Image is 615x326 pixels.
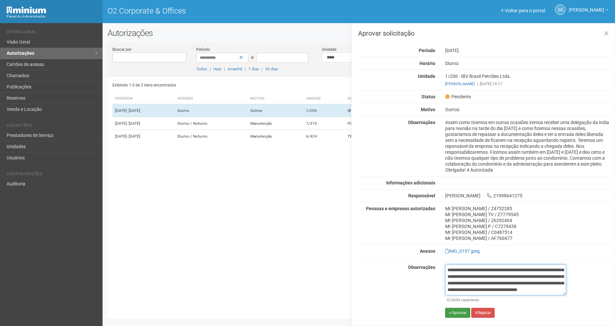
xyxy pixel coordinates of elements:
[7,172,98,179] li: Configurações
[569,8,608,14] a: [PERSON_NAME]
[112,117,175,130] td: [DATE]
[445,217,610,223] div: Mr [PERSON_NAME] / Z6292404
[210,67,211,71] span: |
[303,104,345,117] td: 1/206
[345,130,442,143] td: TEFÉ IMÓVEIS RIO
[345,117,442,130] td: PS SOLUÇÕES
[322,47,336,52] label: Unidade
[345,104,442,117] td: IBV Brasil Petróleo Ltda.
[440,60,615,66] div: Diurno
[175,104,248,117] td: Diurno
[440,107,615,113] div: Outros
[358,30,610,37] h3: Aprovar solicitação
[127,134,140,139] span: - [DATE]
[7,7,46,14] img: Minium
[445,308,470,318] button: Aprovar
[112,130,175,143] td: [DATE]
[213,67,221,71] a: Hoje
[445,223,610,229] div: Mr [PERSON_NAME] P / C7279438
[248,93,303,104] th: Motivo
[303,93,345,104] th: Unidade
[501,8,545,13] a: Voltar para o portal
[112,80,357,90] div: Exibindo 1-3 de 3 itens encontrados
[477,81,478,86] span: |
[440,193,615,199] div: [PERSON_NAME] 21998641275
[420,248,435,254] strong: Anexos
[108,7,354,15] h1: O2 Corporate & Offices
[386,180,435,185] strong: Informações adicionais
[445,212,610,217] div: Mr [PERSON_NAME] TV / Z7779545
[440,48,615,53] div: [DATE]
[303,117,345,130] td: 7/310
[175,130,248,143] td: Diurno / Noturno
[600,27,613,41] a: Fechar
[251,54,254,60] span: a
[175,117,248,130] td: Diurno / Noturno
[471,308,495,318] button: Rejeitar
[445,248,480,254] a: IMG_0197.jpeg
[421,107,435,112] strong: Motivo
[345,93,442,104] th: Empresa
[7,14,98,19] div: Painel do Administrador
[248,117,303,130] td: Manutenção
[112,93,175,104] th: Período
[555,4,566,15] a: GS
[445,206,610,212] div: Mr [PERSON_NAME] / Z4752285
[447,298,449,302] span: 0
[408,193,435,198] strong: Responsável
[303,130,345,143] td: 6/424
[445,81,610,87] div: [DATE] 19:17
[265,67,278,71] a: 30 dias
[440,119,615,173] div: Assim como tivemos em outras ocasiões iremos receber uma delegação da India para reunião na tarde...
[366,206,435,211] strong: Pessoas e empresas autorizadas
[127,108,140,113] span: - [DATE]
[445,229,610,235] div: Mr [PERSON_NAME] / C0487514
[445,81,475,86] a: [PERSON_NAME]
[196,67,207,71] a: Todos
[224,67,225,71] span: |
[569,1,604,13] span: Gabriela Souza
[419,48,435,53] strong: Período
[445,235,610,241] div: Mr [PERSON_NAME] / AF760477
[419,61,435,66] strong: Horário
[175,93,248,104] th: Horário
[248,130,303,143] td: Manutenção
[248,67,259,71] a: 7 dias
[228,67,242,71] a: Amanhã
[421,94,435,99] strong: Status
[445,94,471,100] span: Pendente
[127,121,140,126] span: - [DATE]
[196,47,210,52] label: Período
[440,73,615,87] div: 1/206 - IBV Brasil Petróleo Ltda.
[408,265,435,270] strong: Observações
[248,104,303,117] td: Outros
[408,120,435,125] strong: Observações
[108,28,610,38] h2: Autorizações
[112,104,175,117] td: [DATE]
[112,47,132,52] label: Buscar por
[7,123,98,130] li: Cadastros
[261,67,262,71] span: |
[7,30,98,37] li: Operacional
[447,297,565,303] div: /2000 caracteres
[418,74,435,79] strong: Unidade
